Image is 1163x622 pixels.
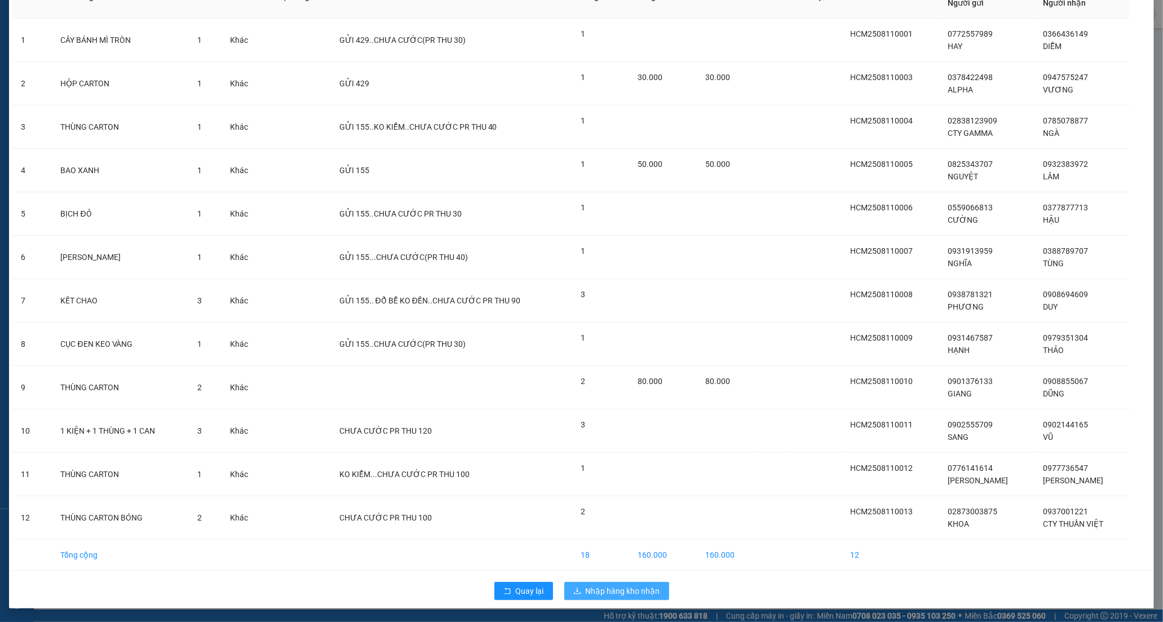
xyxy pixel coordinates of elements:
[51,149,188,192] td: BAO XANH
[948,215,978,224] span: CƯỜNG
[494,582,553,600] button: rollbackQuay lại
[948,389,972,398] span: GIANG
[948,160,993,169] span: 0825343707
[573,587,581,596] span: download
[339,513,432,522] span: CHƯA CƯỚC PR THU 100
[1043,346,1064,355] span: THẢO
[581,464,586,473] span: 1
[1043,116,1088,125] span: 0785078877
[197,253,202,262] span: 1
[948,290,993,299] span: 0938781321
[197,79,202,88] span: 1
[12,366,51,409] td: 9
[948,476,1008,485] span: [PERSON_NAME]
[51,453,188,496] td: THÙNG CARTON
[339,339,466,349] span: GỬI 155..CHƯA CƯỚC(PR THU 30)
[948,302,984,311] span: PHƯƠNG
[706,160,731,169] span: 50.000
[339,209,462,218] span: GỬI 155..CHƯA CƯỚC PR THU 30
[12,409,51,453] td: 10
[581,420,586,429] span: 3
[948,116,997,125] span: 02838123909
[948,519,969,528] span: KHOA
[51,19,188,62] td: CÂY BÁNH MÌ TRÒN
[222,409,266,453] td: Khác
[197,383,202,392] span: 2
[850,73,913,82] span: HCM2508110003
[948,333,993,342] span: 0931467587
[51,192,188,236] td: BỊCH ĐỎ
[572,540,629,571] td: 18
[222,453,266,496] td: Khác
[948,377,993,386] span: 0901376133
[1043,203,1088,212] span: 0377877713
[197,296,202,305] span: 3
[948,433,969,442] span: SANG
[51,105,188,149] td: THÙNG CARTON
[581,116,586,125] span: 1
[1043,129,1059,138] span: NGÀ
[638,73,662,82] span: 30.000
[51,366,188,409] td: THÙNG CARTON
[339,470,470,479] span: KO KIỂM...CHƯA CƯỚC PR THU 100
[948,507,997,516] span: 02873003875
[581,29,586,38] span: 1
[850,290,913,299] span: HCM2508110008
[51,496,188,540] td: THÙNG CARTON BÓNG
[1043,302,1058,311] span: DUY
[339,36,466,45] span: GỬI 429..CHƯA CƯỚC(PR THU 30)
[51,540,188,571] td: Tổng cộng
[850,333,913,342] span: HCM2508110009
[850,464,913,473] span: HCM2508110012
[706,73,731,82] span: 30.000
[12,149,51,192] td: 4
[638,160,662,169] span: 50.000
[850,29,913,38] span: HCM2508110001
[948,172,978,181] span: NGUYỆT
[1043,85,1073,94] span: VƯƠNG
[586,585,660,597] span: Nhập hàng kho nhận
[222,323,266,366] td: Khác
[581,507,586,516] span: 2
[1043,29,1088,38] span: 0366436149
[197,209,202,218] span: 1
[222,192,266,236] td: Khác
[51,62,188,105] td: HỘP CARTON
[706,377,731,386] span: 80.000
[1043,433,1053,442] span: VŨ
[51,323,188,366] td: CỤC ĐEN KEO VÀNG
[222,105,266,149] td: Khác
[197,470,202,479] span: 1
[1043,519,1103,528] span: CTY THUẦN VIỆT
[1043,377,1088,386] span: 0908855067
[516,585,544,597] span: Quay lại
[629,540,696,571] td: 160.000
[948,29,993,38] span: 0772557989
[1043,464,1088,473] span: 0977736547
[503,587,511,596] span: rollback
[12,236,51,279] td: 6
[841,540,939,571] td: 12
[222,279,266,323] td: Khác
[51,279,188,323] td: KẾT CHAO
[850,377,913,386] span: HCM2508110010
[697,540,754,571] td: 160.000
[850,420,913,429] span: HCM2508110011
[850,116,913,125] span: HCM2508110004
[850,246,913,255] span: HCM2508110007
[564,582,669,600] button: downloadNhập hàng kho nhận
[222,62,266,105] td: Khác
[197,122,202,131] span: 1
[339,166,369,175] span: GỬI 155
[948,42,962,51] span: HAY
[1043,246,1088,255] span: 0388789707
[948,129,993,138] span: CTY GAMMA
[197,36,202,45] span: 1
[12,323,51,366] td: 8
[581,377,586,386] span: 2
[12,62,51,105] td: 2
[581,246,586,255] span: 1
[1043,73,1088,82] span: 0947575247
[12,453,51,496] td: 11
[1043,507,1088,516] span: 0937001221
